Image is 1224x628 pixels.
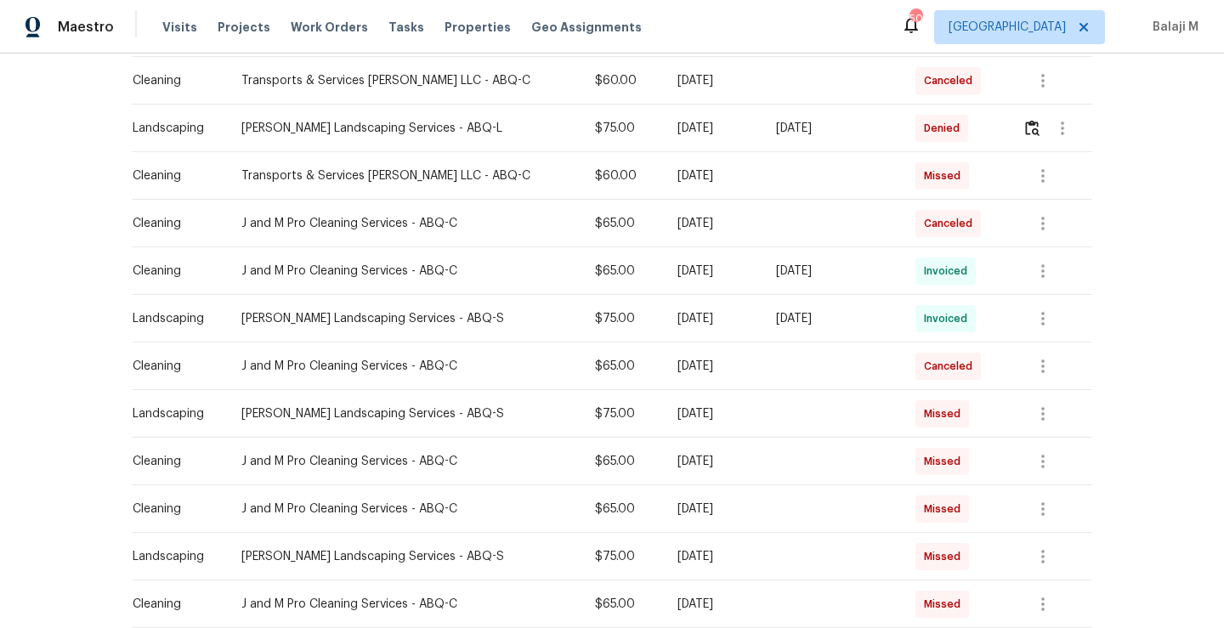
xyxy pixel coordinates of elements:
[445,19,511,36] span: Properties
[924,596,967,613] span: Missed
[595,358,650,375] div: $65.00
[241,405,568,422] div: [PERSON_NAME] Landscaping Services - ABQ-S
[133,405,214,422] div: Landscaping
[949,19,1066,36] span: [GEOGRAPHIC_DATA]
[924,358,979,375] span: Canceled
[924,72,979,89] span: Canceled
[133,501,214,518] div: Cleaning
[133,215,214,232] div: Cleaning
[241,72,568,89] div: Transports & Services [PERSON_NAME] LLC - ABQ-C
[595,215,650,232] div: $65.00
[677,72,749,89] div: [DATE]
[133,548,214,565] div: Landscaping
[133,358,214,375] div: Cleaning
[133,120,214,137] div: Landscaping
[595,167,650,184] div: $60.00
[133,167,214,184] div: Cleaning
[677,548,749,565] div: [DATE]
[241,263,568,280] div: J and M Pro Cleaning Services - ABQ-C
[677,215,749,232] div: [DATE]
[924,310,974,327] span: Invoiced
[58,19,114,36] span: Maestro
[595,263,650,280] div: $65.00
[924,548,967,565] span: Missed
[776,263,888,280] div: [DATE]
[924,167,967,184] span: Missed
[776,310,888,327] div: [DATE]
[133,596,214,613] div: Cleaning
[162,19,197,36] span: Visits
[133,453,214,470] div: Cleaning
[677,405,749,422] div: [DATE]
[531,19,642,36] span: Geo Assignments
[595,548,650,565] div: $75.00
[388,21,424,33] span: Tasks
[909,10,921,27] div: 50
[677,453,749,470] div: [DATE]
[241,120,568,137] div: [PERSON_NAME] Landscaping Services - ABQ-L
[776,120,888,137] div: [DATE]
[595,120,650,137] div: $75.00
[218,19,270,36] span: Projects
[241,453,568,470] div: J and M Pro Cleaning Services - ABQ-C
[241,548,568,565] div: [PERSON_NAME] Landscaping Services - ABQ-S
[1023,108,1042,149] button: Review Icon
[241,596,568,613] div: J and M Pro Cleaning Services - ABQ-C
[595,453,650,470] div: $65.00
[677,263,749,280] div: [DATE]
[133,72,214,89] div: Cleaning
[924,263,974,280] span: Invoiced
[677,501,749,518] div: [DATE]
[924,120,966,137] span: Denied
[241,167,568,184] div: Transports & Services [PERSON_NAME] LLC - ABQ-C
[595,405,650,422] div: $75.00
[291,19,368,36] span: Work Orders
[677,358,749,375] div: [DATE]
[241,215,568,232] div: J and M Pro Cleaning Services - ABQ-C
[595,72,650,89] div: $60.00
[677,310,749,327] div: [DATE]
[133,310,214,327] div: Landscaping
[133,263,214,280] div: Cleaning
[241,358,568,375] div: J and M Pro Cleaning Services - ABQ-C
[924,453,967,470] span: Missed
[1025,120,1040,136] img: Review Icon
[595,501,650,518] div: $65.00
[595,596,650,613] div: $65.00
[677,596,749,613] div: [DATE]
[924,405,967,422] span: Missed
[924,501,967,518] span: Missed
[1146,19,1198,36] span: Balaji M
[677,167,749,184] div: [DATE]
[677,120,749,137] div: [DATE]
[924,215,979,232] span: Canceled
[241,501,568,518] div: J and M Pro Cleaning Services - ABQ-C
[595,310,650,327] div: $75.00
[241,310,568,327] div: [PERSON_NAME] Landscaping Services - ABQ-S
